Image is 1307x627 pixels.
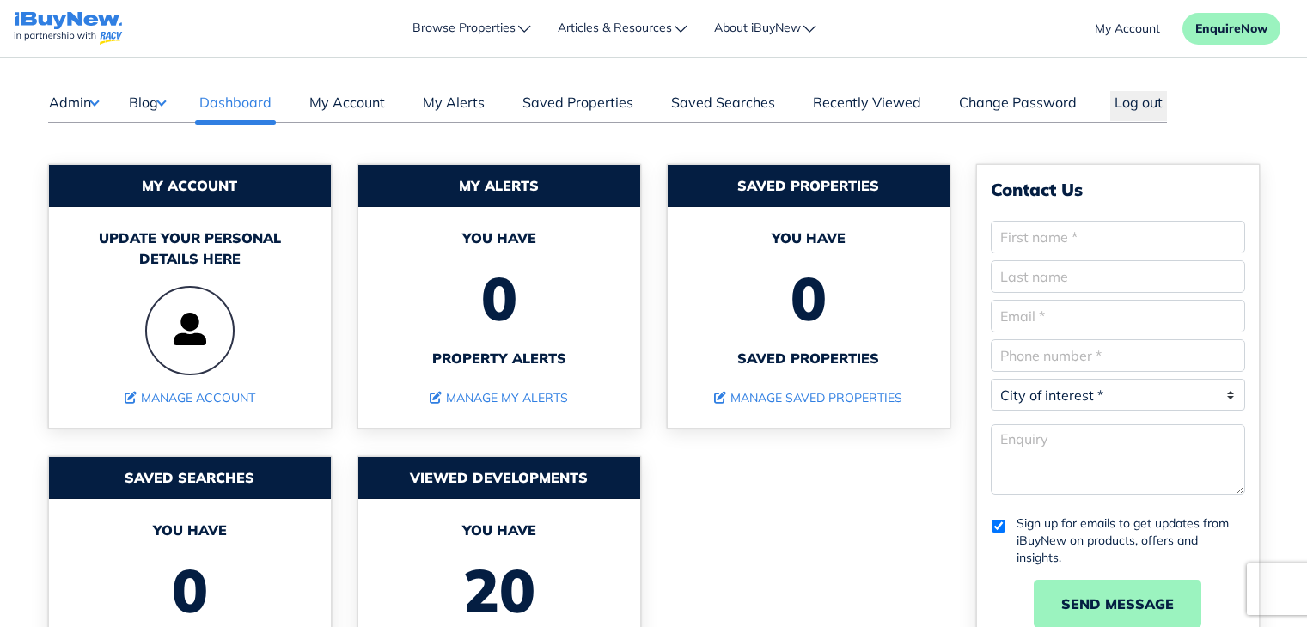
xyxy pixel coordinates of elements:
[418,92,489,121] a: My Alerts
[376,348,623,368] span: property alerts
[14,12,123,46] img: logo
[66,520,314,540] span: You have
[195,92,276,121] a: Dashboard
[991,260,1245,293] input: Last name
[305,92,389,121] a: My Account
[376,520,623,540] span: You have
[49,457,331,499] div: Saved Searches
[991,221,1245,253] input: First name *
[125,390,255,405] a: Manage Account
[376,228,623,248] span: You have
[809,92,925,121] a: Recently Viewed
[518,92,638,121] a: Saved Properties
[955,92,1081,121] a: Change Password
[668,165,950,207] div: Saved Properties
[1095,20,1160,38] a: account
[376,248,623,348] span: 0
[145,286,235,375] img: user
[14,8,123,50] a: navigations
[685,348,932,368] span: Saved properties
[430,390,568,405] a: Manage My Alerts
[358,165,640,207] div: My Alerts
[48,91,99,113] button: Admin
[685,248,932,348] span: 0
[991,339,1245,372] input: Enter a valid phone number
[667,92,779,121] a: Saved Searches
[49,165,331,207] div: My Account
[1182,13,1280,45] button: EnquireNow
[1017,514,1245,566] label: Sign up for emails to get updates from iBuyNew on products, offers and insights.
[685,228,932,248] span: You have
[714,390,902,405] a: Manage Saved Properties
[991,179,1245,200] div: Contact Us
[358,457,640,499] div: Viewed developments
[1110,91,1167,121] button: Log out
[128,91,166,113] button: Blog
[66,228,314,269] div: Update your personal details here
[991,300,1245,332] input: Email *
[1241,21,1267,36] span: Now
